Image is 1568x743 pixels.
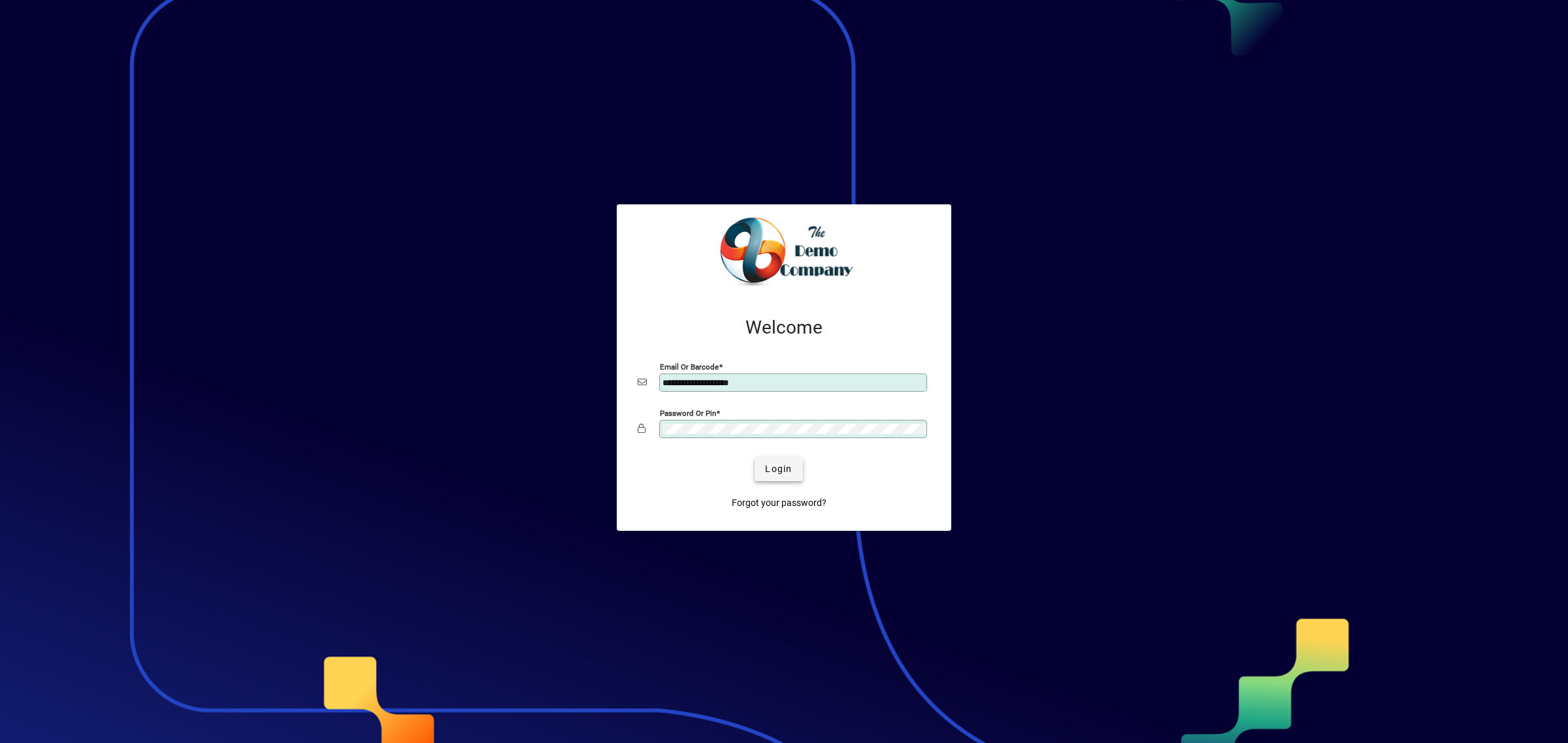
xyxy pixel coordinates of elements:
[732,496,826,510] span: Forgot your password?
[660,362,719,371] mat-label: Email or Barcode
[765,462,792,476] span: Login
[660,408,716,417] mat-label: Password or Pin
[727,492,832,515] a: Forgot your password?
[638,317,930,339] h2: Welcome
[755,458,802,481] button: Login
